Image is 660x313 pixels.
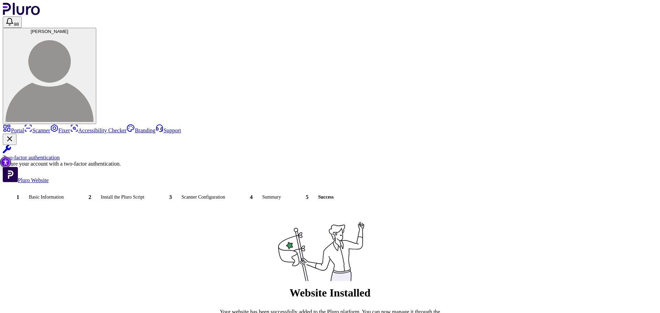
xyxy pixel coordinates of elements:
[83,190,97,204] div: 2
[300,190,314,204] div: 5
[3,124,657,183] aside: Sidebar menu
[126,127,155,133] a: Branding
[3,177,49,183] a: Open Pluro Website
[289,287,371,299] h1: Website Installed
[164,190,177,204] div: 3
[3,145,657,161] a: Two-factor authentication
[3,28,96,124] button: [PERSON_NAME]merav stern
[29,194,64,201] div: Basic Information
[3,127,24,133] a: Portal
[318,194,333,201] div: Success
[181,194,225,201] div: Scanner Configuration
[70,127,127,133] a: Accessibility Checker
[50,127,70,133] a: Fixer
[31,29,68,34] span: [PERSON_NAME]
[155,127,181,133] a: Support
[3,16,22,28] button: Open notifications, you have 98 new notifications
[3,161,657,167] div: Secure your account with a two-factor authentication.
[101,194,144,201] div: Install the Pluro Script
[3,155,657,161] div: Two-factor authentication
[262,194,281,201] div: Summary
[24,127,50,133] a: Scanner
[14,22,19,27] span: 98
[3,10,40,16] a: Logo
[244,190,258,204] div: 4
[5,34,93,122] img: merav stern
[11,190,25,204] div: 1
[3,134,16,145] button: Close Two-factor authentication notification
